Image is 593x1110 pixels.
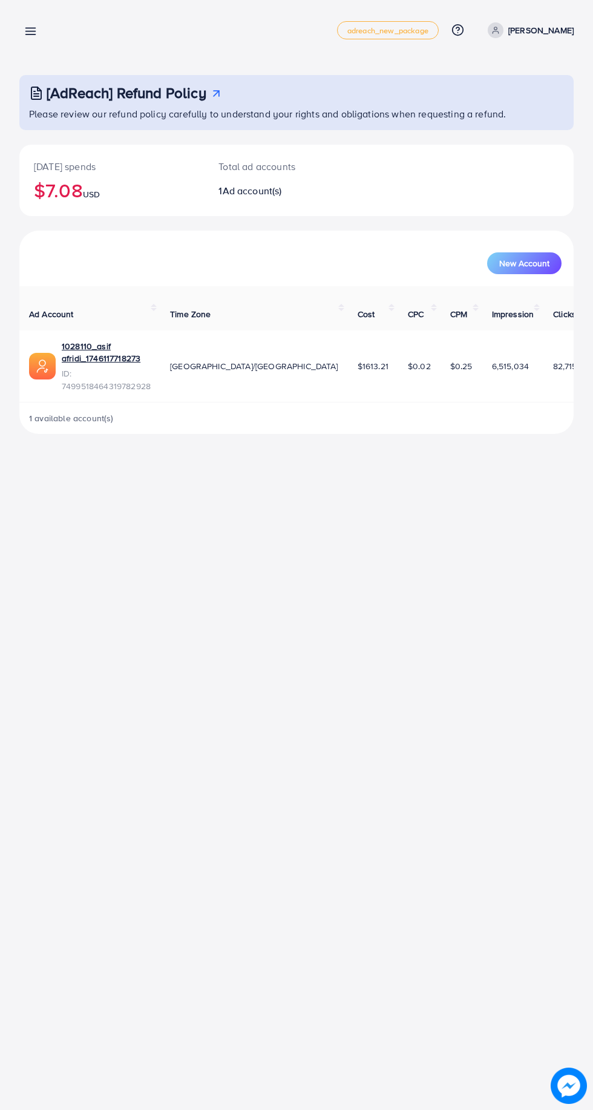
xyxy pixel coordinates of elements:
span: Cost [358,308,375,320]
button: New Account [487,252,562,274]
img: image [551,1068,587,1104]
h2: 1 [218,185,328,197]
span: [GEOGRAPHIC_DATA]/[GEOGRAPHIC_DATA] [170,360,338,372]
span: Time Zone [170,308,211,320]
span: USD [83,188,100,200]
span: Clicks [553,308,576,320]
img: ic-ads-acc.e4c84228.svg [29,353,56,379]
span: $0.02 [408,360,431,372]
span: CPC [408,308,424,320]
span: Ad account(s) [223,184,282,197]
span: Ad Account [29,308,74,320]
span: $0.25 [450,360,473,372]
span: Impression [492,308,534,320]
h3: [AdReach] Refund Policy [47,84,206,102]
p: Total ad accounts [218,159,328,174]
p: Please review our refund policy carefully to understand your rights and obligations when requesti... [29,107,566,121]
p: [DATE] spends [34,159,189,174]
span: ID: 7499518464319782928 [62,367,151,392]
p: [PERSON_NAME] [508,23,574,38]
a: [PERSON_NAME] [483,22,574,38]
a: 1028110_asif afridi_1746117718273 [62,340,151,365]
span: $1613.21 [358,360,388,372]
a: adreach_new_package [337,21,439,39]
span: 82,715 [553,360,577,372]
span: New Account [499,259,549,268]
span: 1 available account(s) [29,412,114,424]
span: 6,515,034 [492,360,529,372]
span: CPM [450,308,467,320]
h2: $7.08 [34,179,189,202]
span: adreach_new_package [347,27,428,34]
